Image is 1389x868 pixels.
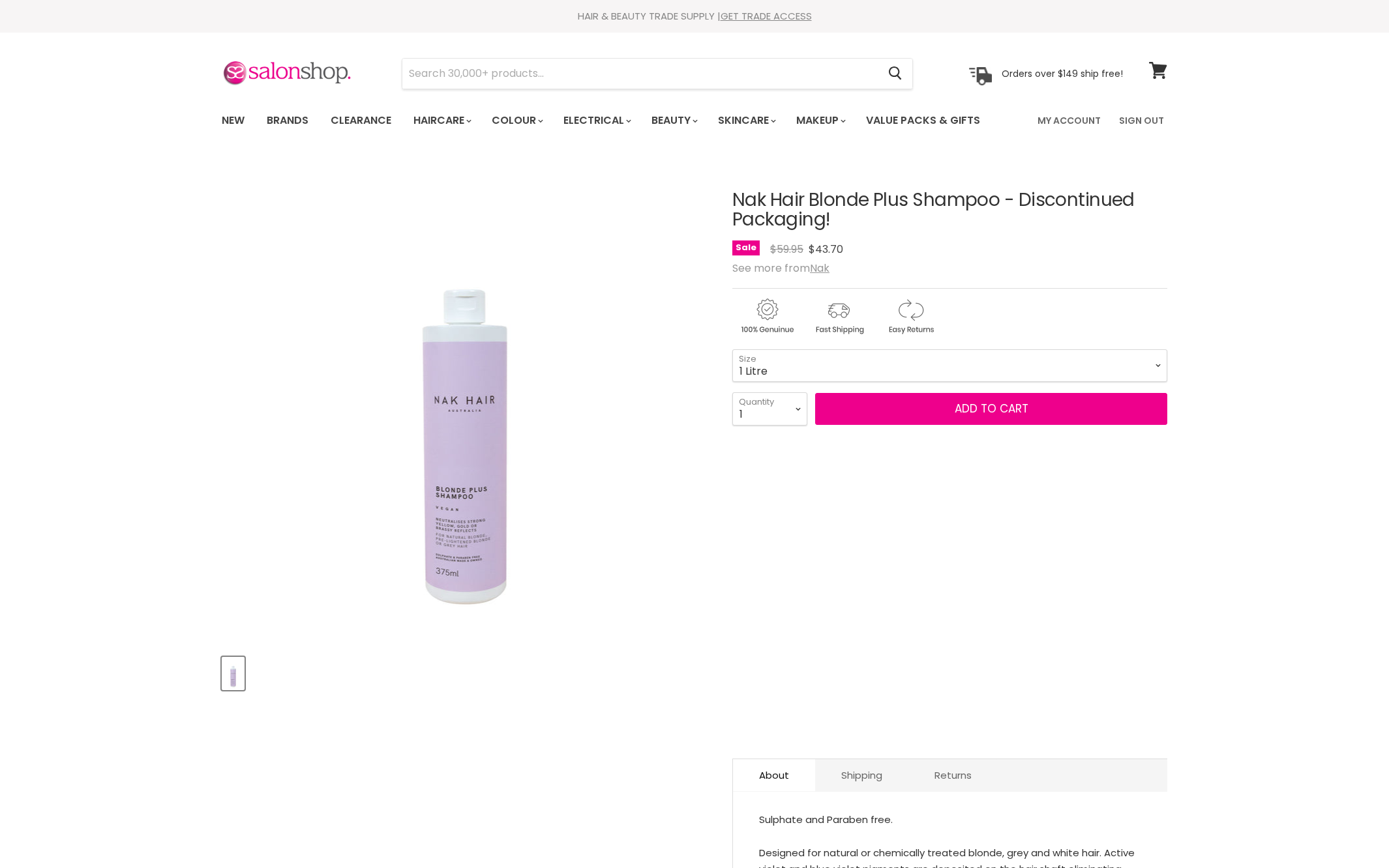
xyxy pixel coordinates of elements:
[815,393,1167,426] button: Add to cart
[1030,107,1109,134] a: My Account
[482,107,551,134] a: Colour
[721,9,812,23] a: GET TRADE ACCESS
[205,102,1184,139] nav: Main
[1111,107,1172,134] a: Sign Out
[732,392,807,425] select: Quantity
[554,107,639,134] a: Electrical
[856,107,990,134] a: Value Packs & Gifts
[321,107,401,134] a: Clearance
[1324,807,1376,855] iframe: Gorgias live chat messenger
[955,401,1028,416] span: Add to cart
[222,158,709,644] div: Nak Hair Blonde Plus Shampoo - Discontinued Packaging! image. Click or Scroll to Zoom.
[212,102,1010,139] ul: Main menu
[815,759,908,791] a: Shipping
[257,107,318,134] a: Brands
[876,297,945,336] img: returns.gif
[804,297,873,336] img: shipping.gif
[222,657,245,690] button: Nak Hair Blonde Plus Shampoo - Discontinued Packaging!
[220,653,711,690] div: Product thumbnails
[732,190,1167,231] h1: Nak Hair Blonde Plus Shampoo - Discontinued Packaging!
[732,261,829,276] span: See more from
[404,107,479,134] a: Haircare
[809,242,843,257] span: $43.70
[810,261,829,276] a: Nak
[786,107,854,134] a: Makeup
[770,242,803,257] span: $59.95
[642,107,706,134] a: Beauty
[1002,67,1123,79] p: Orders over $149 ship free!
[402,59,878,89] input: Search
[212,107,254,134] a: New
[878,59,912,89] button: Search
[205,10,1184,23] div: HAIR & BEAUTY TRADE SUPPLY |
[908,759,998,791] a: Returns
[732,297,801,336] img: genuine.gif
[708,107,784,134] a: Skincare
[223,658,243,689] img: Nak Hair Blonde Plus Shampoo - Discontinued Packaging!
[733,759,815,791] a: About
[732,240,760,255] span: Sale
[402,58,913,89] form: Product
